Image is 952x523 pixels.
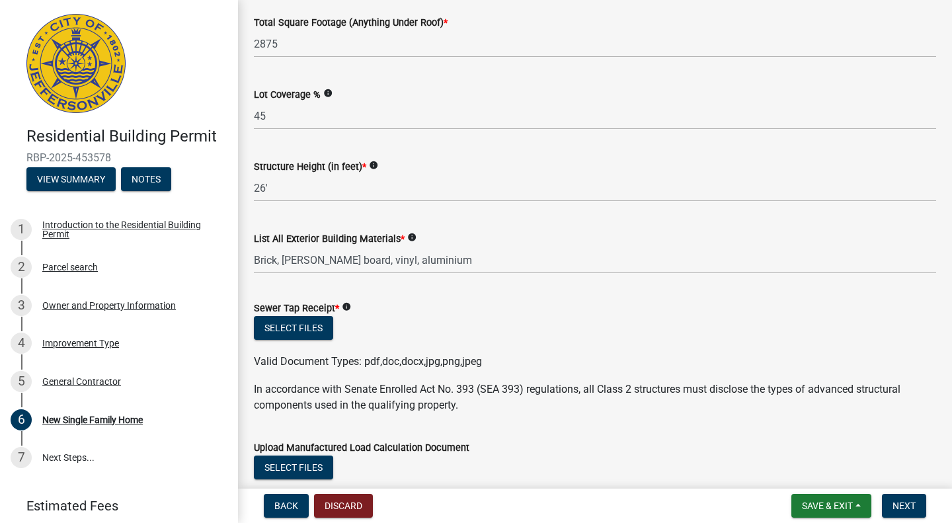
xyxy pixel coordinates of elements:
div: Introduction to the Residential Building Permit [42,220,217,239]
button: Discard [314,494,373,518]
wm-modal-confirm: Summary [26,175,116,185]
button: Select files [254,456,333,479]
div: 6 [11,409,32,430]
label: Structure Height (in feet) [254,163,366,172]
i: info [342,302,351,311]
div: 5 [11,371,32,392]
i: info [323,89,333,98]
p: In accordance with Senate Enrolled Act No. 393 (SEA 393) regulations, all Class 2 structures must... [254,382,936,413]
span: Save & Exit [802,501,853,511]
button: View Summary [26,167,116,191]
button: Notes [121,167,171,191]
button: Back [264,494,309,518]
div: 7 [11,447,32,468]
div: 3 [11,295,32,316]
span: RBP-2025-453578 [26,151,212,164]
label: Total Square Footage (Anything Under Roof) [254,19,448,28]
div: New Single Family Home [42,415,143,424]
h4: Residential Building Permit [26,127,227,146]
div: 4 [11,333,32,354]
wm-modal-confirm: Notes [121,175,171,185]
label: Upload Manufactured Load Calculation Document [254,444,469,453]
button: Next [882,494,926,518]
i: info [369,161,378,170]
span: Back [274,501,298,511]
img: City of Jeffersonville, Indiana [26,14,126,113]
i: info [407,233,416,242]
label: Sewer Tap Receipt [254,304,339,313]
label: List All Exterior Building Materials [254,235,405,244]
span: Next [892,501,916,511]
div: Improvement Type [42,339,119,348]
div: General Contractor [42,377,121,386]
span: Valid Document Types: pdf,doc,docx,jpg,png,jpeg [254,355,482,368]
div: 2 [11,257,32,278]
a: Estimated Fees [11,493,217,519]
button: Save & Exit [791,494,871,518]
label: Lot Coverage % [254,91,321,100]
div: Parcel search [42,262,98,272]
div: 1 [11,219,32,240]
button: Select files [254,316,333,340]
div: Owner and Property Information [42,301,176,310]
